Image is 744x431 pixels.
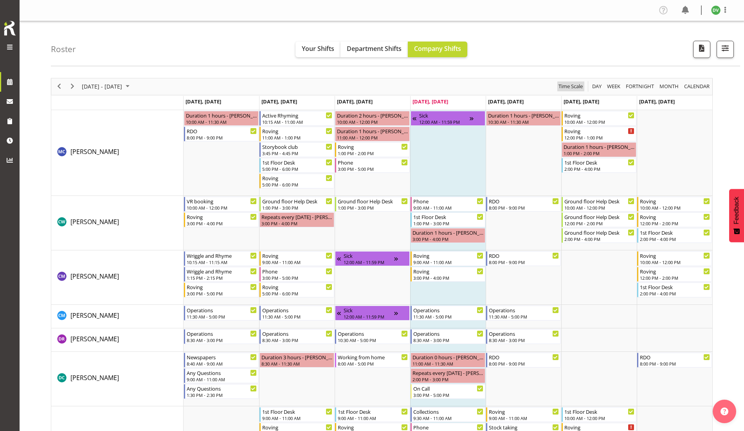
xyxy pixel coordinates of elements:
[637,283,712,297] div: Chamique Mamolo"s event - 1st Floor Desk Begin From Sunday, September 21, 2025 at 2:00:00 PM GMT+...
[413,384,483,392] div: On Call
[184,283,259,297] div: Chamique Mamolo"s event - Roving Begin From Monday, September 15, 2025 at 3:00:00 PM GMT+12:00 En...
[347,44,402,53] span: Department Shifts
[486,329,561,344] div: Debra Robinson"s event - Operations Begin From Friday, September 19, 2025 at 8:30:00 AM GMT+12:00...
[70,311,119,320] span: [PERSON_NAME]
[338,407,408,415] div: 1st Floor Desk
[340,42,408,57] button: Department Shifts
[637,267,712,282] div: Chamique Mamolo"s event - Roving Begin From Sunday, September 21, 2025 at 12:00:00 PM GMT+12:00 E...
[262,313,332,320] div: 11:30 AM - 5:00 PM
[187,290,257,297] div: 3:00 PM - 5:00 PM
[564,134,634,141] div: 12:00 PM - 1:00 PM
[489,415,559,421] div: 9:00 AM - 11:00 AM
[413,259,483,265] div: 9:00 AM - 11:00 AM
[261,220,332,226] div: 3:00 PM - 4:00 PM
[335,127,410,141] div: Aurora Catu"s event - Duration 1 hours - Aurora Catu Begin From Wednesday, September 17, 2025 at ...
[591,81,603,91] button: Timeline Day
[639,98,675,105] span: [DATE], [DATE]
[338,158,408,166] div: Phone
[259,197,334,212] div: Catherine Wilson"s event - Ground floor Help Desk Begin From Tuesday, September 16, 2025 at 1:00:...
[562,228,636,243] div: Catherine Wilson"s event - Ground floor Help Desk Begin From Saturday, September 20, 2025 at 2:00...
[558,81,584,91] span: Time Scale
[187,392,257,398] div: 1:30 PM - 2:30 PM
[625,81,656,91] button: Fortnight
[70,311,119,320] a: [PERSON_NAME]
[66,78,79,95] div: next period
[486,407,561,422] div: Gabriel McKay Smith"s event - Roving Begin From Friday, September 19, 2025 at 9:00:00 AM GMT+12:0...
[259,353,334,368] div: Donald Cunningham"s event - Duration 3 hours - Donald Cunningham Begin From Tuesday, September 16...
[413,407,483,415] div: Collections
[262,337,332,343] div: 8:30 AM - 3:00 PM
[489,360,559,367] div: 8:00 PM - 9:00 PM
[640,220,710,226] div: 12:00 PM - 2:00 PM
[489,423,559,431] div: Stock taking
[489,252,559,259] div: RDO
[637,212,712,227] div: Catherine Wilson"s event - Roving Begin From Sunday, September 21, 2025 at 12:00:00 PM GMT+12:00 ...
[187,259,257,265] div: 10:15 AM - 11:15 AM
[640,360,710,367] div: 8:00 PM - 9:00 PM
[187,353,257,361] div: Newspapers
[337,134,408,141] div: 11:00 AM - 12:00 PM
[262,306,332,314] div: Operations
[186,119,257,125] div: 10:00 AM - 11:30 AM
[562,127,636,141] div: Aurora Catu"s event - Roving Begin From Saturday, September 20, 2025 at 12:00:00 PM GMT+12:00 End...
[338,330,408,337] div: Operations
[564,150,634,156] div: 1:00 PM - 2:00 PM
[262,275,332,281] div: 3:00 PM - 5:00 PM
[659,81,679,91] span: Month
[640,275,710,281] div: 12:00 PM - 2:00 PM
[335,251,410,266] div: Chamique Mamolo"s event - Sick Begin From Wednesday, September 17, 2025 at 12:00:00 AM GMT+12:00 ...
[413,376,483,382] div: 2:00 PM - 3:00 PM
[489,259,559,265] div: 8:00 PM - 9:00 PM
[411,267,485,282] div: Chamique Mamolo"s event - Roving Begin From Thursday, September 18, 2025 at 3:00:00 PM GMT+12:00 ...
[564,220,634,226] div: 12:00 PM - 2:00 PM
[640,290,710,297] div: 2:00 PM - 4:00 PM
[187,205,257,211] div: 10:00 AM - 12:00 PM
[640,252,710,259] div: Roving
[489,306,559,314] div: Operations
[640,205,710,211] div: 10:00 AM - 12:00 PM
[640,353,710,361] div: RDO
[562,111,636,126] div: Aurora Catu"s event - Roving Begin From Saturday, September 20, 2025 at 10:00:00 AM GMT+12:00 End...
[338,360,408,367] div: 8:00 AM - 5:00 PM
[2,20,18,37] img: Rosterit icon logo
[344,313,394,320] div: 12:00 AM - 11:59 PM
[564,423,634,431] div: Roving
[184,306,259,321] div: Cindy Mulrooney"s event - Operations Begin From Monday, September 15, 2025 at 11:30:00 AM GMT+12:...
[70,373,119,382] span: [PERSON_NAME]
[562,158,636,173] div: Aurora Catu"s event - 1st Floor Desk Begin From Saturday, September 20, 2025 at 2:00:00 PM GMT+12...
[411,212,485,227] div: Catherine Wilson"s event - 1st Floor Desk Begin From Thursday, September 18, 2025 at 1:00:00 PM G...
[413,306,483,314] div: Operations
[187,220,257,226] div: 3:00 PM - 4:00 PM
[184,197,259,212] div: Catherine Wilson"s event - VR booking Begin From Monday, September 15, 2025 at 10:00:00 AM GMT+12...
[413,330,483,337] div: Operations
[486,306,561,321] div: Cindy Mulrooney"s event - Operations Begin From Friday, September 19, 2025 at 11:30:00 AM GMT+12:...
[413,392,483,398] div: 3:00 PM - 5:00 PM
[184,384,259,399] div: Donald Cunningham"s event - Any Questions Begin From Monday, September 15, 2025 at 1:30:00 PM GMT...
[486,251,561,266] div: Chamique Mamolo"s event - RDO Begin From Friday, September 19, 2025 at 8:00:00 PM GMT+12:00 Ends ...
[564,98,599,105] span: [DATE], [DATE]
[70,217,119,226] a: [PERSON_NAME]
[411,251,485,266] div: Chamique Mamolo"s event - Roving Begin From Thursday, September 18, 2025 at 9:00:00 AM GMT+12:00 ...
[262,290,332,297] div: 5:00 PM - 6:00 PM
[259,111,334,126] div: Aurora Catu"s event - Active Rhyming Begin From Tuesday, September 16, 2025 at 10:15:00 AM GMT+12...
[414,44,461,53] span: Company Shifts
[489,353,559,361] div: RDO
[262,127,332,135] div: Roving
[335,197,410,212] div: Catherine Wilson"s event - Ground floor Help Desk Begin From Wednesday, September 17, 2025 at 1:0...
[187,252,257,259] div: Wriggle and Rhyme
[486,353,561,368] div: Donald Cunningham"s event - RDO Begin From Friday, September 19, 2025 at 8:00:00 PM GMT+12:00 End...
[184,111,259,126] div: Aurora Catu"s event - Duration 1 hours - Aurora Catu Begin From Monday, September 15, 2025 at 10:...
[262,119,332,125] div: 10:15 AM - 11:00 AM
[486,197,561,212] div: Catherine Wilson"s event - RDO Begin From Friday, September 19, 2025 at 8:00:00 PM GMT+12:00 Ends...
[606,81,621,91] span: Week
[637,197,712,212] div: Catherine Wilson"s event - Roving Begin From Sunday, September 21, 2025 at 10:00:00 AM GMT+12:00 ...
[637,353,712,368] div: Donald Cunningham"s event - RDO Begin From Sunday, September 21, 2025 at 8:00:00 PM GMT+12:00 End...
[413,313,483,320] div: 11:30 AM - 5:00 PM
[70,335,119,343] span: [PERSON_NAME]
[52,78,66,95] div: previous period
[411,306,485,321] div: Cindy Mulrooney"s event - Operations Begin From Thursday, September 18, 2025 at 11:30:00 AM GMT+1...
[625,81,655,91] span: Fortnight
[411,228,485,243] div: Catherine Wilson"s event - Duration 1 hours - Catherine Wilson Begin From Thursday, September 18,...
[564,236,634,242] div: 2:00 PM - 4:00 PM
[262,415,332,421] div: 9:00 AM - 11:00 AM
